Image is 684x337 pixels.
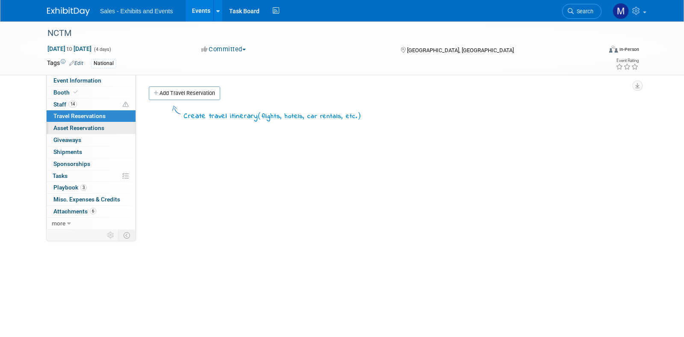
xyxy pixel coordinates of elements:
[407,47,514,53] span: [GEOGRAPHIC_DATA], [GEOGRAPHIC_DATA]
[619,46,639,53] div: In-Person
[53,124,104,131] span: Asset Reservations
[47,170,136,182] a: Tasks
[47,45,92,53] span: [DATE] [DATE]
[103,230,118,241] td: Personalize Event Tab Strip
[74,90,78,95] i: Booth reservation complete
[69,60,83,66] a: Edit
[47,134,136,146] a: Giveaways
[118,230,136,241] td: Toggle Event Tabs
[47,87,136,98] a: Booth
[609,46,618,53] img: Format-Inperson.png
[47,99,136,110] a: Staff14
[47,7,90,16] img: ExhibitDay
[47,194,136,205] a: Misc. Expenses & Credits
[53,160,90,167] span: Sponsorships
[47,75,136,86] a: Event Information
[90,208,96,214] span: 6
[258,111,262,120] span: (
[47,110,136,122] a: Travel Reservations
[47,59,83,68] td: Tags
[613,3,629,19] img: Megan Hunter
[184,110,361,122] div: Create travel itinerary
[68,101,77,107] span: 14
[53,208,96,215] span: Attachments
[44,26,589,41] div: NCTM
[47,158,136,170] a: Sponsorships
[93,47,111,52] span: (4 days)
[53,196,120,203] span: Misc. Expenses & Credits
[53,89,80,96] span: Booth
[262,112,357,121] span: flights, hotels, car rentals, etc.
[198,45,249,54] button: Committed
[52,220,65,227] span: more
[53,184,87,191] span: Playbook
[47,182,136,193] a: Playbook3
[123,101,129,109] span: Potential Scheduling Conflict -- at least one attendee is tagged in another overlapping event.
[47,218,136,229] a: more
[100,8,173,15] span: Sales - Exhibits and Events
[149,86,220,100] a: Add Travel Reservation
[47,146,136,158] a: Shipments
[616,59,639,63] div: Event Rating
[574,8,593,15] span: Search
[53,148,82,155] span: Shipments
[551,44,639,57] div: Event Format
[65,45,74,52] span: to
[47,122,136,134] a: Asset Reservations
[53,112,106,119] span: Travel Reservations
[80,184,87,191] span: 3
[53,136,81,143] span: Giveaways
[53,101,77,108] span: Staff
[357,111,361,120] span: )
[53,172,68,179] span: Tasks
[91,59,116,68] div: National
[562,4,601,19] a: Search
[47,206,136,217] a: Attachments6
[53,77,101,84] span: Event Information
